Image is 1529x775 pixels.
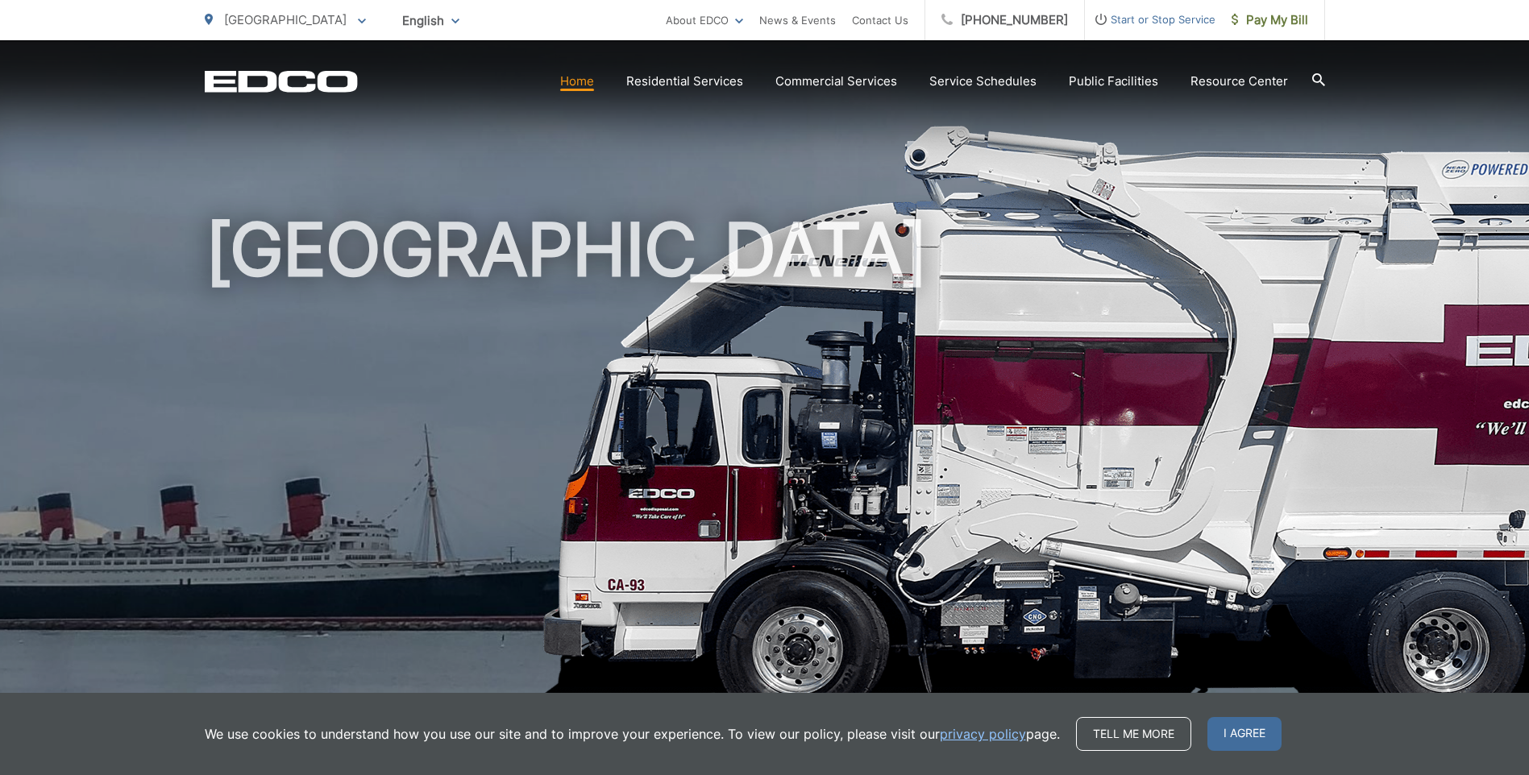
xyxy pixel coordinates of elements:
span: [GEOGRAPHIC_DATA] [224,12,347,27]
a: Resource Center [1190,72,1288,91]
a: Residential Services [626,72,743,91]
span: Pay My Bill [1232,10,1308,30]
a: Home [560,72,594,91]
a: Public Facilities [1069,72,1158,91]
a: Service Schedules [929,72,1037,91]
a: Commercial Services [775,72,897,91]
p: We use cookies to understand how you use our site and to improve your experience. To view our pol... [205,724,1060,744]
a: EDCD logo. Return to the homepage. [205,70,358,93]
h1: [GEOGRAPHIC_DATA] [205,209,1325,719]
a: Tell me more [1076,717,1191,751]
a: News & Events [759,10,836,30]
span: I agree [1207,717,1282,751]
a: privacy policy [940,724,1026,744]
a: Contact Us [852,10,908,30]
span: English [390,6,472,35]
a: About EDCO [666,10,743,30]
